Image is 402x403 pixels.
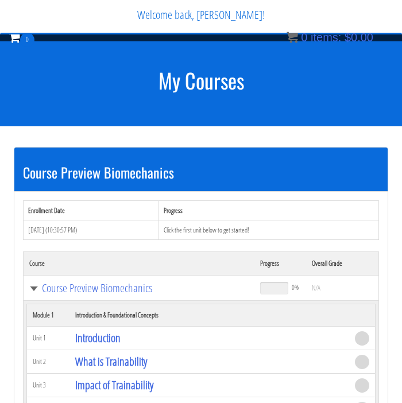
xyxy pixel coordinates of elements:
td: Unit 2 [27,350,69,374]
a: What is Trainability [75,354,147,369]
td: [DATE] (10:30:57 PM) [24,220,159,240]
img: icon11.png [287,32,298,43]
td: Unit 3 [27,374,69,397]
th: Course [24,252,254,276]
a: Course Preview Biomechanics [29,282,249,294]
bdi: 0.00 [345,31,373,44]
span: 0% [292,281,299,294]
span: $ [345,31,351,44]
h3: Course Preview Biomechanics [23,165,379,180]
a: Impact of Trainability [75,377,153,393]
td: Unit 1 [27,327,69,350]
th: Introduction & Foundational Concepts [69,304,349,327]
a: Introduction [75,330,121,346]
th: Progress [159,200,378,220]
p: Welcome back, [PERSON_NAME]! [1,1,401,29]
td: N/A [306,276,378,301]
th: Module 1 [27,304,69,327]
td: Click the first unit below to get started! [159,220,378,240]
th: Progress [254,252,307,276]
th: Overall Grade [306,252,378,276]
span: 0 [301,31,307,44]
th: Enrollment Date [24,200,159,220]
a: 0 items: $0.00 [287,31,373,44]
span: items: [311,31,341,44]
